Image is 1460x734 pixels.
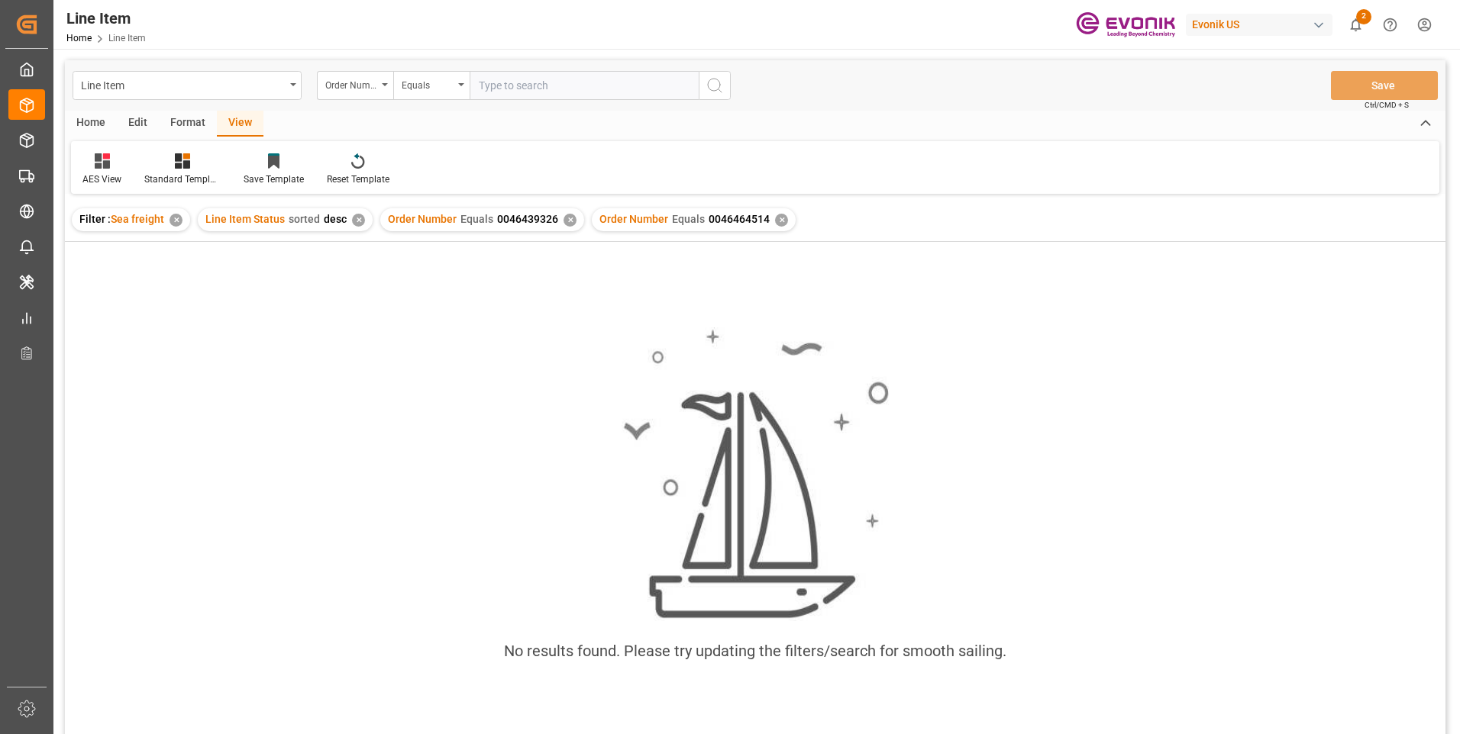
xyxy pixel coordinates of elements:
[709,213,770,225] span: 0046464514
[699,71,731,100] button: search button
[117,111,159,137] div: Edit
[205,213,285,225] span: Line Item Status
[460,213,493,225] span: Equals
[1365,99,1409,111] span: Ctrl/CMD + S
[1373,8,1407,42] button: Help Center
[111,213,164,225] span: Sea freight
[144,172,221,186] div: Standard Templates
[1356,9,1371,24] span: 2
[388,213,457,225] span: Order Number
[1186,14,1332,36] div: Evonik US
[470,71,699,100] input: Type to search
[324,213,347,225] span: desc
[1331,71,1438,100] button: Save
[1186,10,1339,39] button: Evonik US
[1076,11,1175,38] img: Evonik-brand-mark-Deep-Purple-RGB.jpeg_1700498283.jpeg
[564,214,577,227] div: ✕
[402,75,454,92] div: Equals
[73,71,302,100] button: open menu
[317,71,393,100] button: open menu
[599,213,668,225] span: Order Number
[393,71,470,100] button: open menu
[66,7,146,30] div: Line Item
[775,214,788,227] div: ✕
[497,213,558,225] span: 0046439326
[325,75,377,92] div: Order Number
[65,111,117,137] div: Home
[159,111,217,137] div: Format
[672,213,705,225] span: Equals
[244,172,304,186] div: Save Template
[622,327,889,621] img: smooth_sailing.jpeg
[170,214,182,227] div: ✕
[66,33,92,43] a: Home
[79,213,111,225] span: Filter :
[81,75,285,94] div: Line Item
[352,214,365,227] div: ✕
[82,172,121,186] div: AES View
[504,639,1006,662] div: No results found. Please try updating the filters/search for smooth sailing.
[327,172,389,186] div: Reset Template
[217,111,263,137] div: View
[1339,8,1373,42] button: show 2 new notifications
[289,213,320,225] span: sorted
